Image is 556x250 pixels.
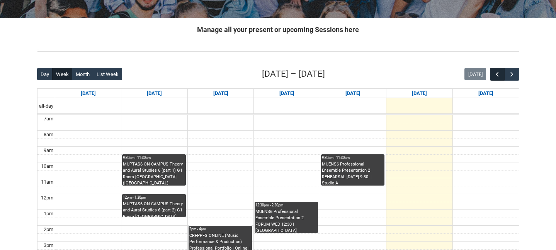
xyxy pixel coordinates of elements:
h2: Manage all your present or upcoming Sessions here [37,24,519,35]
div: 3pm [42,242,55,249]
a: Go to October 10, 2025 [410,89,428,98]
div: 12pm - 1:30pm [123,195,185,200]
a: Go to October 9, 2025 [344,89,362,98]
a: Go to October 5, 2025 [79,89,97,98]
div: MUPTAS6 ON-CAMPUS Theory and Aural Studies 6 (part 1) G1 | Room [GEOGRAPHIC_DATA] ([GEOGRAPHIC_DA... [123,161,185,186]
div: 10am [39,162,55,170]
div: MUENS6 Professional Ensemble Presentation 2 REHEARSAL [DATE] 9:30- | Studio A ([GEOGRAPHIC_DATA].... [322,161,384,186]
div: 8am [42,131,55,139]
div: 12pm [39,194,55,202]
h2: [DATE] – [DATE] [262,68,325,81]
a: Go to October 7, 2025 [212,89,230,98]
div: 7am [42,115,55,123]
a: Go to October 11, 2025 [477,89,495,98]
div: 1pm [42,210,55,218]
div: MUENS6 Professional Ensemble Presentation 2 FORUM WED 12:30 | [GEOGRAPHIC_DATA] ([GEOGRAPHIC_DATA... [255,209,317,233]
div: 2pm - 4pm [189,226,251,232]
div: MUPTAS6 ON-CAMPUS Theory and Aural Studies 6 (part 2) G1 | Room [GEOGRAPHIC_DATA] ([GEOGRAPHIC_DA... [123,201,185,217]
span: all-day [37,102,55,110]
button: List Week [93,68,122,80]
button: Week [52,68,72,80]
button: Month [72,68,93,80]
div: 12:30pm - 2:30pm [255,203,317,208]
button: Day [37,68,53,80]
a: Go to October 6, 2025 [145,89,163,98]
button: Next Week [504,68,519,81]
img: REDU_GREY_LINE [37,47,519,55]
div: 9am [42,147,55,154]
button: Previous Week [490,68,505,81]
a: Go to October 8, 2025 [278,89,296,98]
div: 9:30am - 11:30am [322,155,384,160]
button: [DATE] [464,68,486,80]
div: 11am [39,178,55,186]
div: 2pm [42,226,55,233]
div: 9:30am - 11:30am [123,155,185,160]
